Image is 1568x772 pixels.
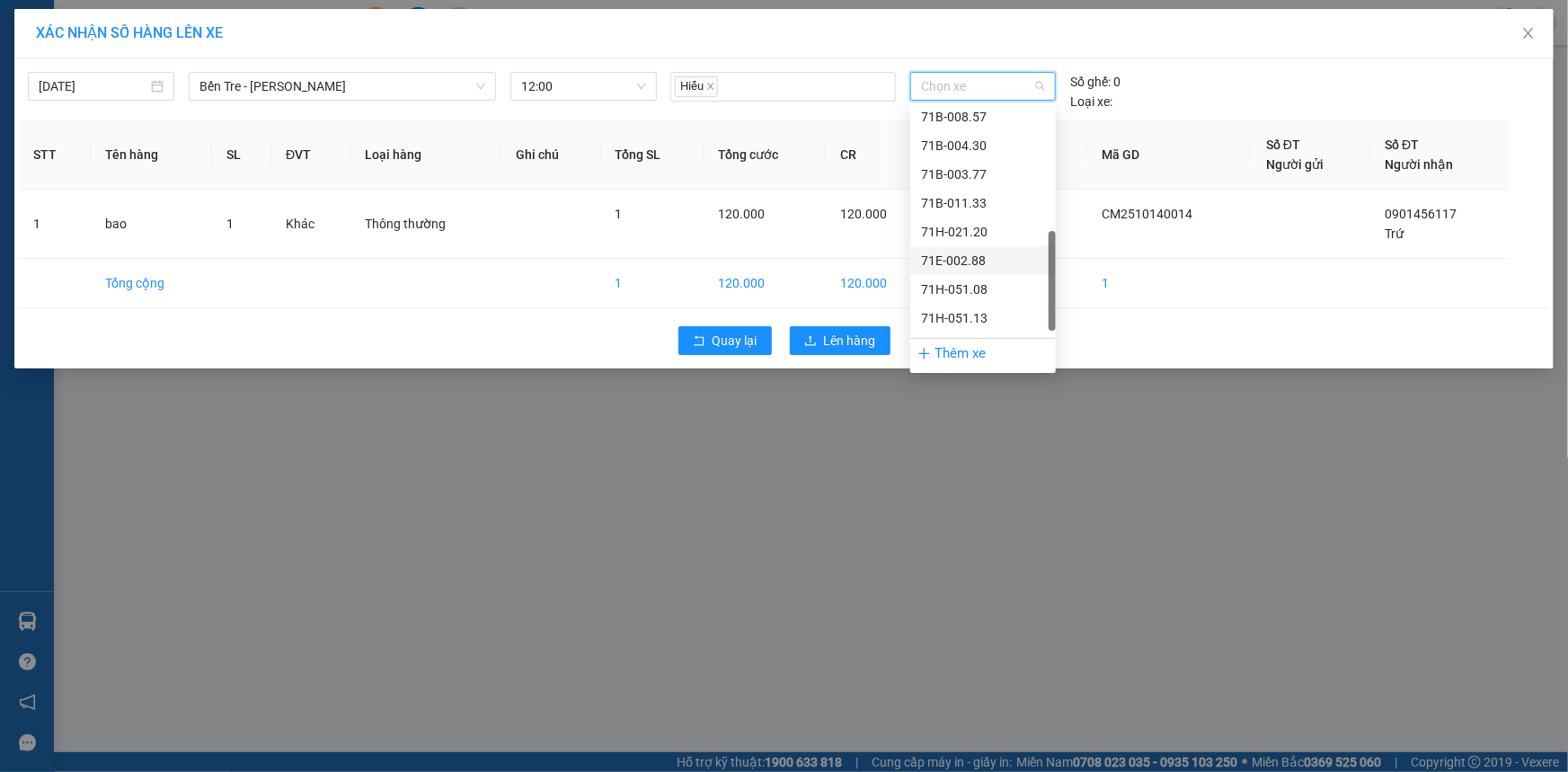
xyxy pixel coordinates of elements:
span: CR : [13,115,41,134]
td: 120.000 [826,259,930,308]
div: 71B-011.33 [921,193,1045,213]
div: 71B-011.33 [910,189,1056,217]
div: 71B-008.57 [910,102,1056,131]
td: 1 [601,259,704,308]
span: rollback [693,334,705,349]
div: 71H-051.13 [921,308,1045,328]
th: Tổng cước [704,120,826,190]
td: 1 [1087,259,1252,308]
span: 120.000 [840,207,887,221]
span: Số ĐT [1266,138,1300,152]
span: 1 [616,207,623,221]
div: 71H-051.08 [921,280,1045,299]
td: bao [91,190,212,259]
th: CR [826,120,930,190]
div: 71B-003.77 [921,164,1045,184]
td: Tổng cộng [91,259,212,308]
div: 71E-002.88 [921,251,1045,271]
div: 71B-004.30 [910,131,1056,160]
span: Gửi: [15,17,43,36]
span: 12:00 [521,73,646,100]
span: Lên hàng [824,331,876,351]
span: Người nhận [1386,157,1454,172]
span: 120.000 [718,207,765,221]
div: Thêm xe [910,338,1056,369]
div: 71E-002.88 [910,246,1056,275]
span: down [475,81,486,92]
div: 71B-008.57 [921,107,1045,127]
div: Kiệt [172,56,354,77]
div: 71B-004.30 [921,136,1045,155]
div: 71H-051.08 [910,275,1056,304]
span: Hiếu [675,76,718,97]
div: 71H-051.13 [910,304,1056,333]
div: 0 [1070,72,1121,92]
input: 14/10/2025 [39,76,147,96]
span: XÁC NHẬN SỐ HÀNG LÊN XE [36,24,223,41]
span: Người gửi [1266,157,1324,172]
span: Trứ [1386,226,1404,241]
span: CM2510140014 [1102,207,1192,221]
th: Loại hàng [350,120,501,190]
span: upload [804,334,817,349]
span: 1 [226,217,234,231]
span: close [706,82,715,91]
td: 120.000 [704,259,826,308]
div: 71H-021.20 [910,217,1056,246]
button: uploadLên hàng [790,326,890,355]
div: 71-H03.787 [910,333,1056,361]
td: 1 [19,190,91,259]
span: close [1521,26,1536,40]
span: Chọn xe [921,73,1045,100]
div: [GEOGRAPHIC_DATA] [172,15,354,56]
th: STT [19,120,91,190]
th: Ghi chú [501,120,600,190]
td: Thông thường [350,190,501,259]
span: Số ĐT [1386,138,1420,152]
span: Quay lại [713,331,757,351]
button: rollbackQuay lại [678,326,772,355]
span: Nhận: [172,15,215,34]
th: SL [212,120,271,190]
th: Mã GD [1087,120,1252,190]
th: ĐVT [271,120,350,190]
span: 0901456117 [1386,207,1457,221]
span: plus [917,347,931,360]
div: 71H-021.20 [921,222,1045,242]
div: 20.000 [13,113,162,135]
button: Close [1503,9,1554,59]
th: Tên hàng [91,120,212,190]
td: Khác [271,190,350,259]
span: Số ghế: [1070,72,1111,92]
div: Cái Mơn [15,15,159,37]
div: 0902866026 [172,77,354,102]
th: Tổng SL [601,120,704,190]
div: 71B-003.77 [910,160,1056,189]
span: Loại xe: [1070,92,1112,111]
div: 71-H03.787 [921,337,1045,357]
span: Bến Tre - Hồ Chí Minh [199,73,485,100]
